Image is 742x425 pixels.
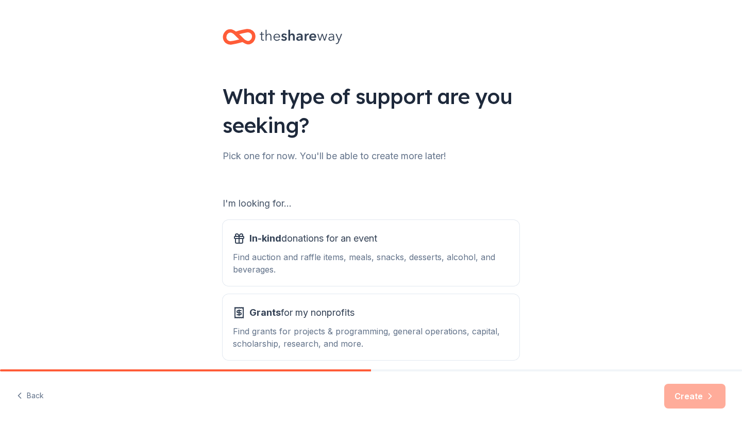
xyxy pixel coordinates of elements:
[249,307,281,318] span: Grants
[249,233,281,244] span: In-kind
[233,251,509,276] div: Find auction and raffle items, meals, snacks, desserts, alcohol, and beverages.
[233,325,509,350] div: Find grants for projects & programming, general operations, capital, scholarship, research, and m...
[223,148,519,164] div: Pick one for now. You'll be able to create more later!
[223,82,519,140] div: What type of support are you seeking?
[249,230,377,247] span: donations for an event
[223,294,519,360] button: Grantsfor my nonprofitsFind grants for projects & programming, general operations, capital, schol...
[249,304,355,321] span: for my nonprofits
[223,220,519,286] button: In-kinddonations for an eventFind auction and raffle items, meals, snacks, desserts, alcohol, and...
[223,195,519,212] div: I'm looking for...
[16,385,44,407] button: Back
